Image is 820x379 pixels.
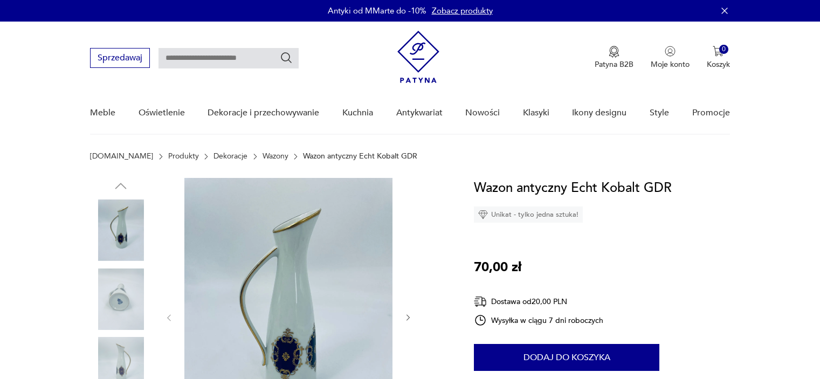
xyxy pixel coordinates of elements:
button: Patyna B2B [595,46,633,70]
div: Wysyłka w ciągu 7 dni roboczych [474,314,603,327]
img: Ikona medalu [609,46,619,58]
a: Ikony designu [572,92,626,134]
a: Dekoracje i przechowywanie [208,92,319,134]
div: Dostawa od 20,00 PLN [474,295,603,308]
p: Patyna B2B [595,59,633,70]
a: Nowości [465,92,500,134]
button: 0Koszyk [707,46,730,70]
a: Promocje [692,92,730,134]
a: Sprzedawaj [90,55,150,63]
a: Dekoracje [213,152,247,161]
a: Style [650,92,669,134]
a: Antykwariat [396,92,443,134]
a: Zobacz produkty [432,5,493,16]
p: Antyki od MMarte do -10% [328,5,426,16]
img: Ikona koszyka [713,46,723,57]
div: 0 [719,45,728,54]
p: Wazon antyczny Echt Kobalt GDR [303,152,417,161]
button: Sprzedawaj [90,48,150,68]
img: Zdjęcie produktu Wazon antyczny Echt Kobalt GDR [90,199,151,261]
a: Produkty [168,152,199,161]
img: Zdjęcie produktu Wazon antyczny Echt Kobalt GDR [90,268,151,330]
button: Moje konto [651,46,690,70]
img: Patyna - sklep z meblami i dekoracjami vintage [397,31,439,83]
a: Kuchnia [342,92,373,134]
img: Ikona dostawy [474,295,487,308]
img: Ikona diamentu [478,210,488,219]
h1: Wazon antyczny Echt Kobalt GDR [474,178,672,198]
p: Moje konto [651,59,690,70]
a: Ikonka użytkownikaMoje konto [651,46,690,70]
p: Koszyk [707,59,730,70]
a: [DOMAIN_NAME] [90,152,153,161]
div: Unikat - tylko jedna sztuka! [474,206,583,223]
img: Ikonka użytkownika [665,46,676,57]
a: Wazony [263,152,288,161]
a: Klasyki [523,92,549,134]
a: Meble [90,92,115,134]
p: 70,00 zł [474,257,521,278]
a: Oświetlenie [139,92,185,134]
a: Ikona medaluPatyna B2B [595,46,633,70]
button: Dodaj do koszyka [474,344,659,371]
button: Szukaj [280,51,293,64]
